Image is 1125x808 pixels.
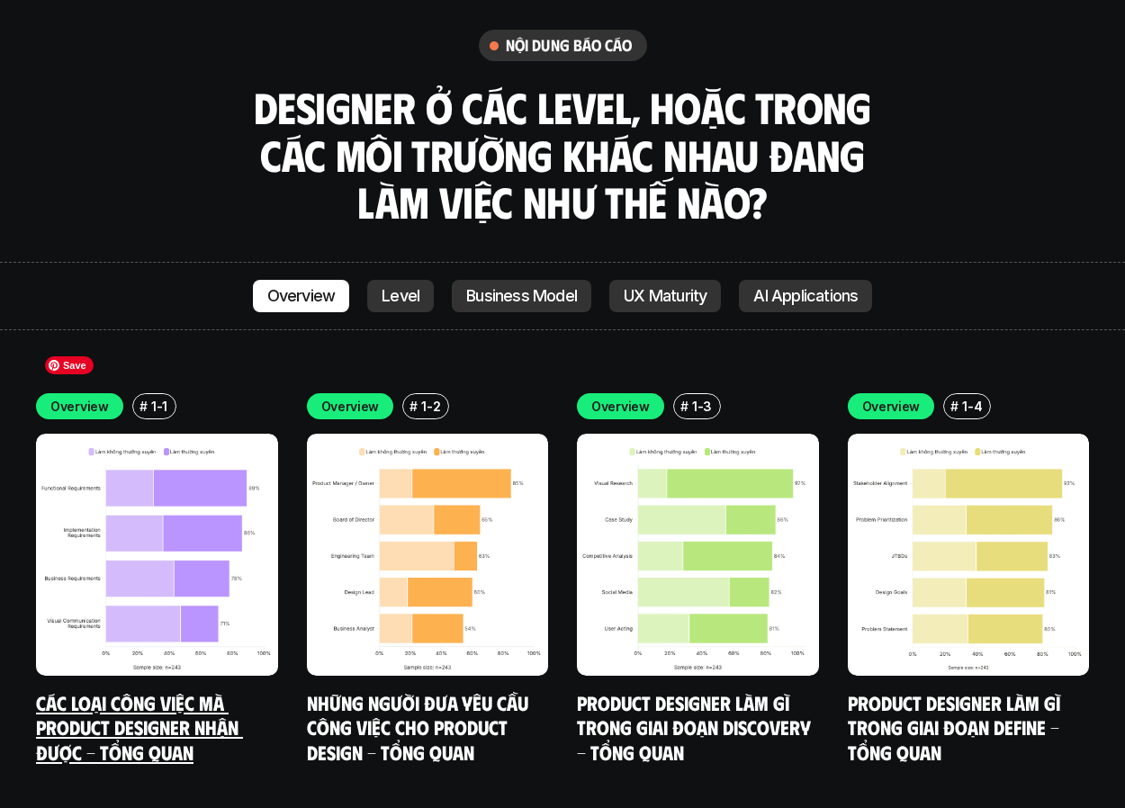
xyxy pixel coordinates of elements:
a: Overview [253,280,350,312]
p: Overview [321,397,380,416]
h6: # [409,400,418,413]
p: 1-2 [421,397,440,416]
p: Overview [862,397,921,416]
p: 1-3 [692,397,712,416]
h3: Designer ở các level, hoặc trong các môi trường khác nhau đang làm việc như thế nào? [247,84,877,226]
a: AI Applications [739,280,872,312]
p: Business Model [466,287,577,305]
a: UX Maturity [609,280,721,312]
a: Các loại công việc mà Product Designer nhận được - Tổng quan [36,690,243,764]
a: Level [367,280,434,312]
h6: # [950,400,958,413]
h6: # [139,400,148,413]
p: Overview [267,287,336,305]
p: 1-4 [962,397,982,416]
h6: nội dung báo cáo [506,35,633,56]
p: Overview [591,397,650,416]
p: UX Maturity [624,287,706,305]
a: Product Designer làm gì trong giai đoạn Discovery - Tổng quan [577,690,814,764]
h6: # [680,400,688,413]
a: Product Designer làm gì trong giai đoạn Define - Tổng quan [848,690,1065,764]
p: Level [382,287,419,305]
p: AI Applications [753,287,858,305]
a: Business Model [452,280,591,312]
span: Save [45,356,94,374]
p: Overview [50,397,109,416]
p: 1-1 [151,397,167,416]
a: Những người đưa yêu cầu công việc cho Product Design - Tổng quan [307,690,533,764]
